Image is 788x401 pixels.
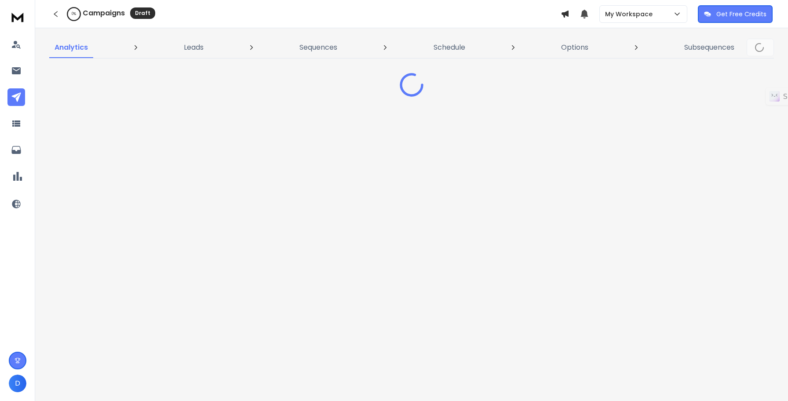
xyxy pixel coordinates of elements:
a: Leads [179,37,209,58]
a: Sequences [294,37,343,58]
h1: Campaigns [83,8,125,18]
a: Schedule [428,37,471,58]
button: Get Free Credits [698,5,773,23]
p: My Workspace [605,10,656,18]
p: Leads [184,42,204,53]
a: Analytics [49,37,93,58]
div: Draft [130,7,155,19]
p: Subsequences [684,42,734,53]
a: Subsequences [679,37,740,58]
p: Analytics [55,42,88,53]
img: logo [9,9,26,25]
a: Options [556,37,594,58]
p: 0 % [72,11,76,17]
button: D [9,375,26,392]
p: Sequences [299,42,337,53]
p: Get Free Credits [716,10,766,18]
p: Options [561,42,588,53]
p: Schedule [434,42,465,53]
